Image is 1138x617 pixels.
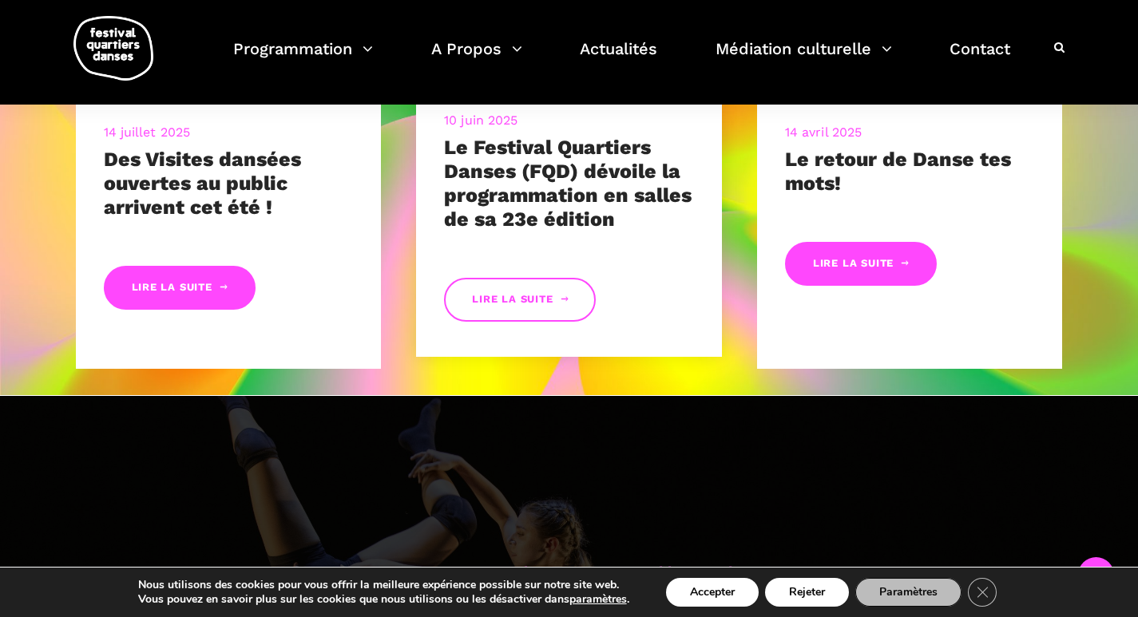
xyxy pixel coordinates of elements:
a: 14 juillet 2025 [104,125,191,140]
a: Contact [950,35,1010,82]
a: Des Visites dansées ouvertes au public arrivent cet été ! [104,148,301,219]
a: Le Festival Quartiers Danses (FQD) dévoile la programmation en salles de sa 23e édition [444,136,692,231]
button: Accepter [666,578,759,607]
button: Rejeter [765,578,849,607]
a: 10 juin 2025 [444,113,517,128]
a: Médiation culturelle [716,35,892,82]
a: Le retour de Danse tes mots! [785,148,1011,195]
button: Paramètres [855,578,962,607]
a: 14 avril 2025 [785,125,862,140]
a: Lire la suite [785,242,937,286]
a: Programmation [233,35,373,82]
button: paramètres [569,592,627,607]
p: Vous pouvez en savoir plus sur les cookies que nous utilisons ou les désactiver dans . [138,592,629,607]
img: logo-fqd-med [73,16,153,81]
a: Lire la suite [104,266,256,310]
p: Nous utilisons des cookies pour vous offrir la meilleure expérience possible sur notre site web. [138,578,629,592]
a: Lire la suite [444,278,596,322]
a: Actualités [580,35,657,82]
button: Close GDPR Cookie Banner [968,578,997,607]
a: A Propos [431,35,522,82]
p: Recevez toutes les nouvelles du FQD ! [74,556,1065,602]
